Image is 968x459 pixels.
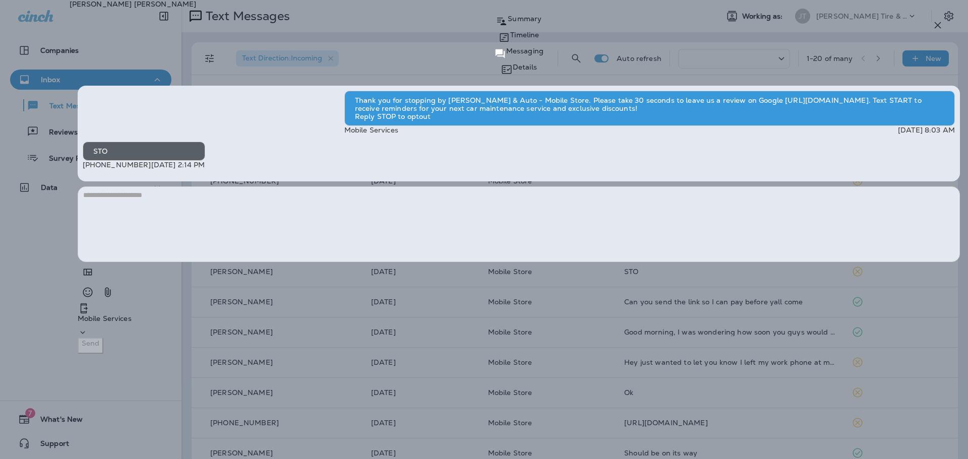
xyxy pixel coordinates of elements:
p: Timeline [510,31,539,39]
div: +1 (402) 537-0264 [78,302,960,338]
p: [DATE] 2:14 PM [151,161,205,169]
button: Add in a premade template [78,262,98,282]
p: [DATE] 8:03 AM [898,126,955,134]
p: Mobile Services [78,314,960,322]
p: Mobile Services [344,126,398,134]
p: [PHONE_NUMBER] [83,161,151,169]
button: Send [78,338,103,354]
p: Messaging [506,47,543,55]
p: Summary [508,15,541,23]
p: Send [82,339,99,347]
div: Thank you for stopping by [PERSON_NAME] & Auto - Mobile Store. Please take 30 seconds to leave us... [344,91,955,126]
div: STO [83,142,205,161]
p: Details [513,63,537,71]
button: Select an emoji [78,282,98,302]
